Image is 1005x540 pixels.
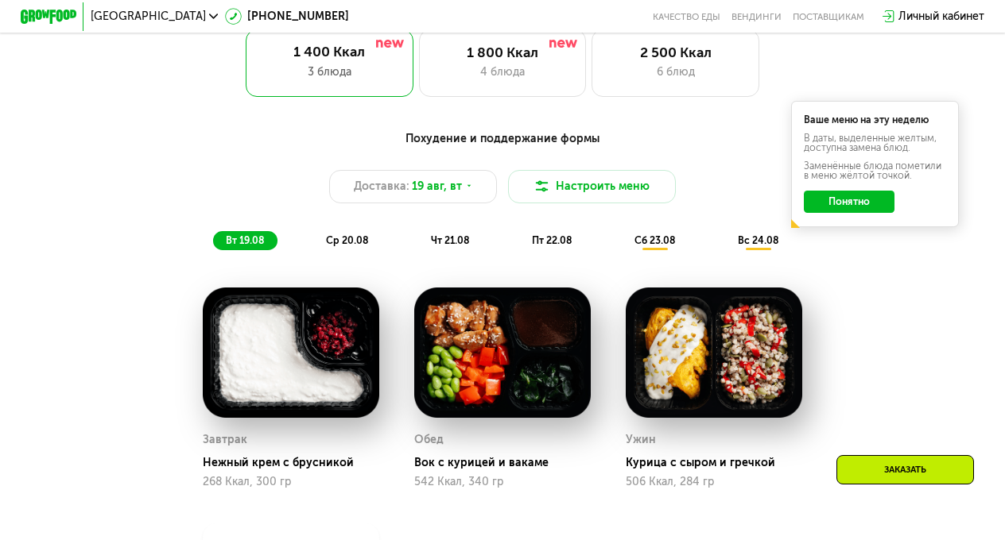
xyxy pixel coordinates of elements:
[203,476,379,488] div: 268 Ккал, 300 гр
[89,130,915,148] div: Похудение и поддержание формы
[836,455,974,484] div: Заказать
[804,191,894,213] button: Понятно
[91,11,206,22] span: [GEOGRAPHIC_DATA]
[607,64,745,80] div: 6 блюд
[626,430,656,450] div: Ужин
[793,11,864,22] div: поставщикам
[804,133,946,153] div: В даты, выделенные желтым, доступна замена блюд.
[412,178,462,195] span: 19 авг, вт
[326,234,368,246] span: ср 20.08
[414,476,591,488] div: 542 Ккал, 340 гр
[354,178,409,195] span: Доставка:
[260,64,399,80] div: 3 блюда
[626,456,813,470] div: Курица с сыром и гречкой
[634,234,675,246] span: сб 23.08
[414,430,444,450] div: Обед
[260,44,399,60] div: 1 400 Ккал
[653,11,720,22] a: Качество еды
[431,234,469,246] span: чт 21.08
[225,8,349,25] a: [PHONE_NUMBER]
[804,115,946,125] div: Ваше меню на эту неделю
[532,234,572,246] span: пт 22.08
[203,456,390,470] div: Нежный крем с брусникой
[414,456,602,470] div: Вок с курицей и вакаме
[731,11,782,22] a: Вендинги
[508,170,676,203] button: Настроить меню
[226,234,264,246] span: вт 19.08
[804,161,946,181] div: Заменённые блюда пометили в меню жёлтой точкой.
[433,44,572,61] div: 1 800 Ккал
[626,476,802,488] div: 506 Ккал, 284 гр
[203,430,247,450] div: Завтрак
[738,234,778,246] span: вс 24.08
[433,64,572,80] div: 4 блюда
[607,44,745,61] div: 2 500 Ккал
[898,8,984,25] div: Личный кабинет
